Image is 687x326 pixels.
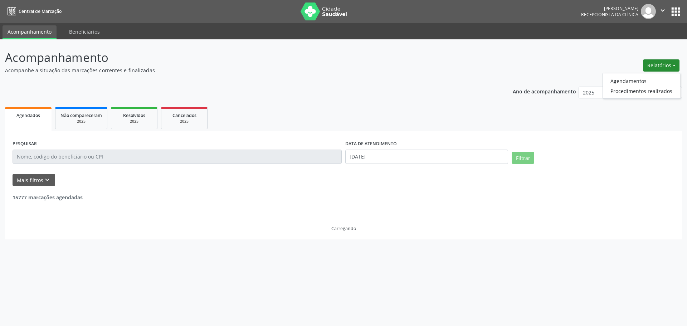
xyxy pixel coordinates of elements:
p: Ano de acompanhamento [513,87,576,96]
p: Acompanhamento [5,49,479,67]
span: Central de Marcação [19,8,62,14]
button: apps [669,5,682,18]
span: Não compareceram [60,112,102,118]
i: keyboard_arrow_down [43,176,51,184]
a: Central de Marcação [5,5,62,17]
label: PESQUISAR [13,138,37,150]
button:  [656,4,669,19]
span: Resolvidos [123,112,145,118]
a: Agendamentos [603,76,680,86]
img: img [641,4,656,19]
a: Acompanhamento [3,25,57,39]
input: Nome, código do beneficiário ou CPF [13,150,342,164]
a: Procedimentos realizados [603,86,680,96]
a: Beneficiários [64,25,105,38]
label: DATA DE ATENDIMENTO [345,138,397,150]
div: 2025 [60,119,102,124]
button: Filtrar [512,152,534,164]
span: Agendados [16,112,40,118]
i:  [659,6,667,14]
div: 2025 [116,119,152,124]
p: Acompanhe a situação das marcações correntes e finalizadas [5,67,479,74]
span: Recepcionista da clínica [581,11,638,18]
div: Carregando [331,225,356,232]
button: Mais filtroskeyboard_arrow_down [13,174,55,186]
button: Relatórios [643,59,679,72]
div: [PERSON_NAME] [581,5,638,11]
input: Selecione um intervalo [345,150,508,164]
ul: Relatórios [603,73,680,99]
div: 2025 [166,119,202,124]
strong: 15777 marcações agendadas [13,194,83,201]
span: Cancelados [172,112,196,118]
